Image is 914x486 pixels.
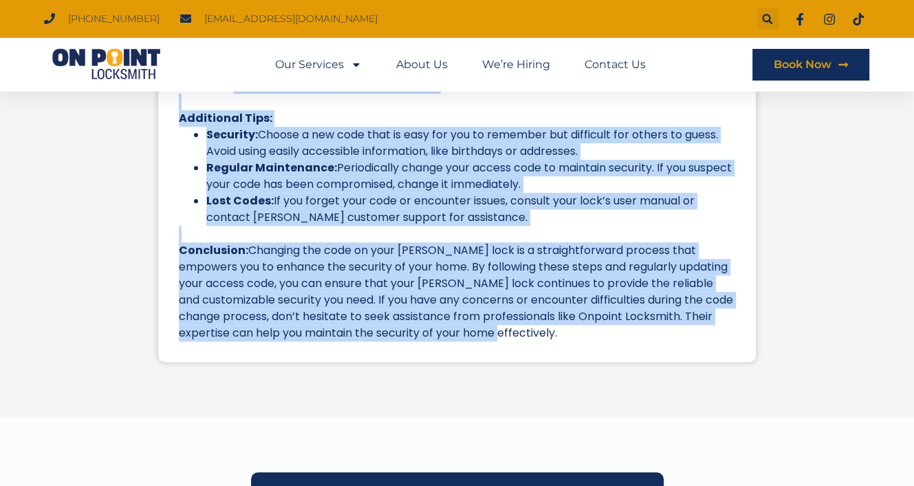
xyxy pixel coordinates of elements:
[206,160,735,193] li: Periodically change your access code to maintain security. If you suspect your code has been comp...
[275,49,646,81] nav: Menu
[773,59,831,70] span: Book Now
[206,193,274,209] strong: Lost Codes:
[752,49,869,81] a: Book Now
[179,110,272,126] strong: Additional Tips:
[206,127,258,142] strong: Security:
[179,242,248,258] strong: Conclusion:
[206,193,735,226] li: If you forget your code or encounter issues, consult your lock’s user manual or contact [PERSON_N...
[275,49,362,81] a: Our Services
[206,127,735,160] li: Choose a new code that is easy for you to remember but difficult for others to guess. Avoid using...
[482,49,550,81] a: We’re Hiring
[396,49,448,81] a: About Us
[757,8,779,30] div: Search
[585,49,646,81] a: Contact Us
[206,160,337,176] strong: Regular Maintenance:
[201,10,378,28] span: [EMAIL_ADDRESS][DOMAIN_NAME]
[65,10,160,28] span: [PHONE_NUMBER]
